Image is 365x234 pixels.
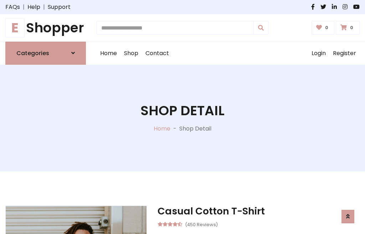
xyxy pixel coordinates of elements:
[308,42,329,65] a: Login
[16,50,49,57] h6: Categories
[154,124,170,133] a: Home
[5,20,86,36] h1: Shopper
[120,42,142,65] a: Shop
[142,42,173,65] a: Contact
[329,42,360,65] a: Register
[97,42,120,65] a: Home
[170,124,179,133] p: -
[336,21,360,34] a: 0
[48,3,71,11] a: Support
[5,18,25,37] span: E
[158,206,360,217] h3: Casual Cotton T-Shirt
[20,3,27,11] span: |
[185,220,218,228] small: (450 Reviews)
[323,25,330,31] span: 0
[27,3,40,11] a: Help
[140,103,225,119] h1: Shop Detail
[5,3,20,11] a: FAQs
[40,3,48,11] span: |
[5,42,86,65] a: Categories
[348,25,355,31] span: 0
[179,124,211,133] p: Shop Detail
[312,21,335,34] a: 0
[5,20,86,36] a: EShopper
